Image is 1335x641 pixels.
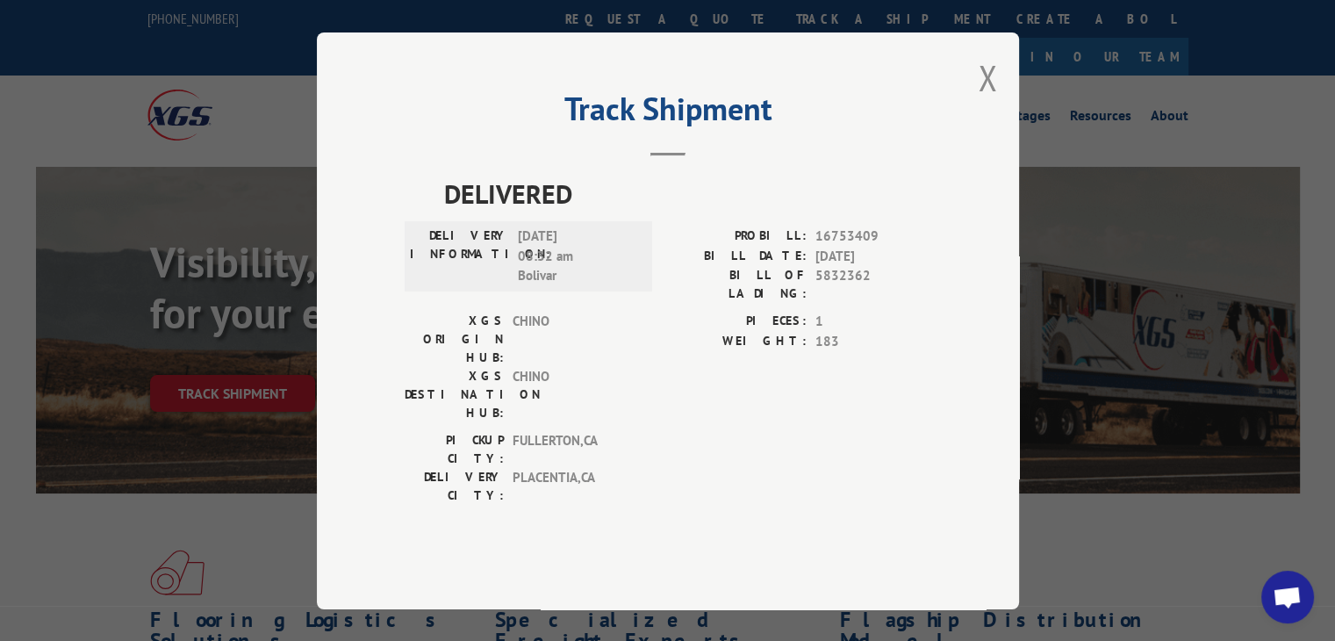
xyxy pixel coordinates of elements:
[815,331,931,351] span: 183
[1261,571,1314,623] div: Open chat
[668,227,807,247] label: PROBILL:
[978,54,997,101] button: Close modal
[405,97,931,130] h2: Track Shipment
[815,266,931,303] span: 5832362
[405,312,504,367] label: XGS ORIGIN HUB:
[513,312,631,367] span: CHINO
[668,312,807,332] label: PIECES:
[668,246,807,266] label: BILL DATE:
[513,431,631,468] span: FULLERTON , CA
[668,266,807,303] label: BILL OF LADING:
[518,227,636,286] span: [DATE] 08:32 am Bolivar
[668,331,807,351] label: WEIGHT:
[405,367,504,422] label: XGS DESTINATION HUB:
[513,468,631,505] span: PLACENTIA , CA
[815,246,931,266] span: [DATE]
[410,227,509,286] label: DELIVERY INFORMATION:
[513,367,631,422] span: CHINO
[815,312,931,332] span: 1
[405,468,504,505] label: DELIVERY CITY:
[815,227,931,247] span: 16753409
[405,431,504,468] label: PICKUP CITY:
[444,174,931,213] span: DELIVERED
